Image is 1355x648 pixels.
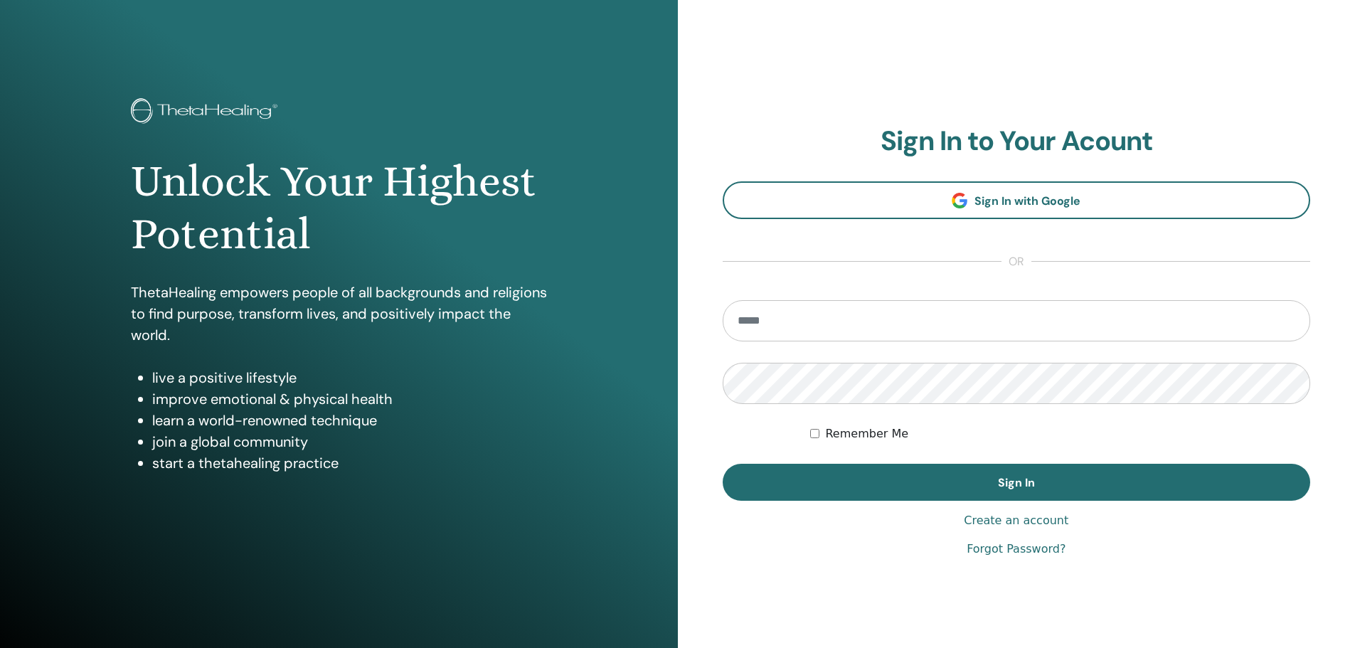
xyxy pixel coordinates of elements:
li: live a positive lifestyle [152,367,547,388]
label: Remember Me [825,425,908,442]
div: Keep me authenticated indefinitely or until I manually logout [810,425,1310,442]
h2: Sign In to Your Acount [723,125,1311,158]
span: Sign In [998,475,1035,490]
a: Forgot Password? [967,541,1066,558]
a: Sign In with Google [723,181,1311,219]
li: join a global community [152,431,547,452]
span: or [1001,253,1031,270]
li: start a thetahealing practice [152,452,547,474]
li: improve emotional & physical health [152,388,547,410]
a: Create an account [964,512,1068,529]
li: learn a world-renowned technique [152,410,547,431]
p: ThetaHealing empowers people of all backgrounds and religions to find purpose, transform lives, a... [131,282,547,346]
button: Sign In [723,464,1311,501]
h1: Unlock Your Highest Potential [131,155,547,261]
span: Sign In with Google [974,193,1080,208]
